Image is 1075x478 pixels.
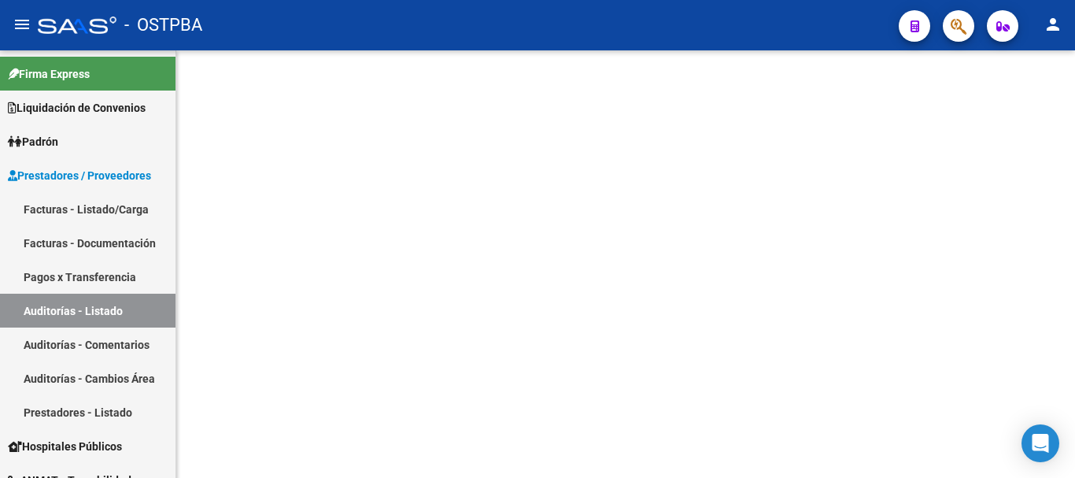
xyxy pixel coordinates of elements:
div: Open Intercom Messenger [1021,424,1059,462]
span: Padrón [8,133,58,150]
span: Hospitales Públicos [8,438,122,455]
span: Liquidación de Convenios [8,99,146,117]
span: Firma Express [8,65,90,83]
span: - OSTPBA [124,8,202,43]
span: Prestadores / Proveedores [8,167,151,184]
mat-icon: person [1044,15,1062,34]
mat-icon: menu [13,15,31,34]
